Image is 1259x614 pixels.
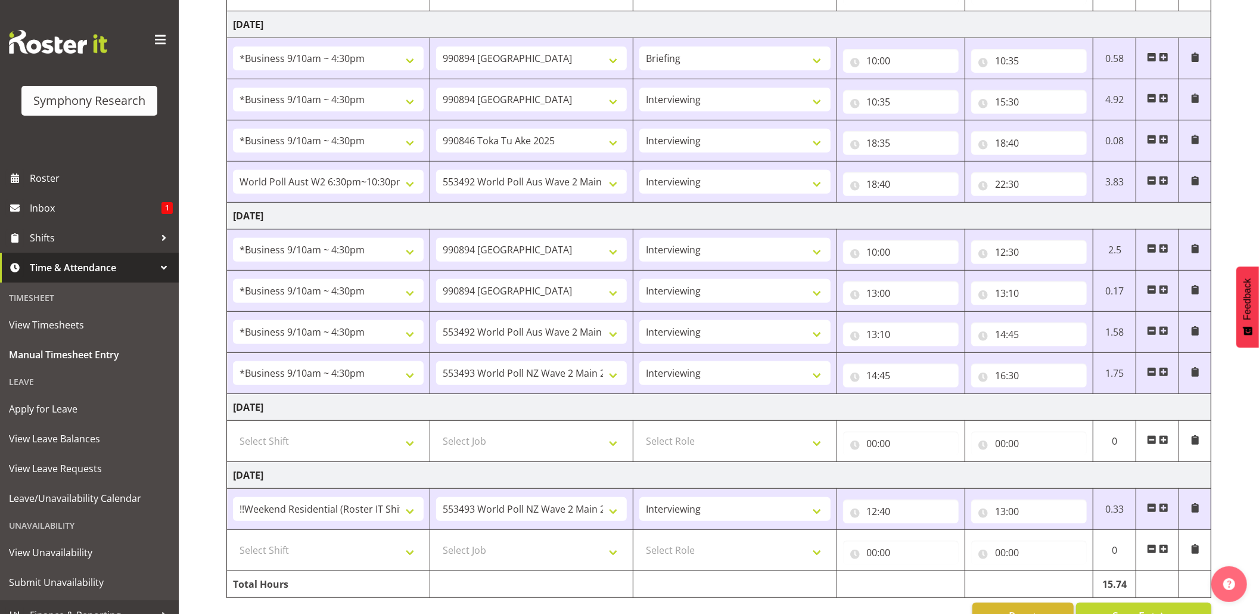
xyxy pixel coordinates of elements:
a: View Timesheets [3,310,176,340]
span: Submit Unavailability [9,573,170,591]
td: 0.08 [1093,120,1136,162]
td: 4.92 [1093,79,1136,120]
img: Rosterit website logo [9,30,107,54]
td: Total Hours [227,571,430,598]
input: Click to select... [843,541,959,565]
span: 1 [161,202,173,214]
input: Click to select... [971,541,1087,565]
a: Leave/Unavailability Calendar [3,483,176,513]
input: Click to select... [971,281,1087,305]
div: Unavailability [3,513,176,538]
span: Apply for Leave [9,400,170,418]
input: Click to select... [971,90,1087,114]
span: Feedback [1242,278,1253,320]
span: Roster [30,169,173,187]
input: Click to select... [843,432,959,455]
div: Symphony Research [33,92,145,110]
td: [DATE] [227,394,1211,421]
td: 0 [1093,421,1136,462]
input: Click to select... [843,131,959,155]
a: View Unavailability [3,538,176,568]
button: Feedback - Show survey [1236,266,1259,348]
input: Click to select... [843,172,959,196]
span: View Leave Balances [9,430,170,448]
input: Click to select... [971,432,1087,455]
input: Click to select... [971,131,1087,155]
span: View Leave Requests [9,460,170,477]
td: 1.75 [1093,353,1136,394]
a: View Leave Balances [3,424,176,454]
td: [DATE] [227,203,1211,230]
span: Shifts [30,229,155,247]
td: [DATE] [227,11,1211,38]
a: Apply for Leave [3,394,176,424]
td: 3.83 [1093,162,1136,203]
div: Leave [3,370,176,394]
input: Click to select... [843,281,959,305]
input: Click to select... [971,500,1087,523]
div: Timesheet [3,286,176,310]
input: Click to select... [843,49,959,73]
input: Click to select... [971,240,1087,264]
input: Click to select... [971,364,1087,387]
span: Manual Timesheet Entry [9,346,170,364]
td: 0.58 [1093,38,1136,79]
a: Submit Unavailability [3,568,176,597]
td: 1.58 [1093,312,1136,353]
span: Inbox [30,199,161,217]
input: Click to select... [843,500,959,523]
a: Manual Timesheet Entry [3,340,176,370]
input: Click to select... [843,90,959,114]
td: 15.74 [1093,571,1136,598]
td: [DATE] [227,462,1211,489]
span: Time & Attendance [30,259,155,277]
img: help-xxl-2.png [1223,578,1235,590]
td: 0 [1093,530,1136,571]
td: 2.5 [1093,230,1136,271]
input: Click to select... [971,49,1087,73]
input: Click to select... [971,172,1087,196]
td: 0.33 [1093,489,1136,530]
span: Leave/Unavailability Calendar [9,489,170,507]
a: View Leave Requests [3,454,176,483]
input: Click to select... [843,322,959,346]
input: Click to select... [843,240,959,264]
span: View Unavailability [9,544,170,562]
td: 0.17 [1093,271,1136,312]
input: Click to select... [843,364,959,387]
span: View Timesheets [9,316,170,334]
input: Click to select... [971,322,1087,346]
